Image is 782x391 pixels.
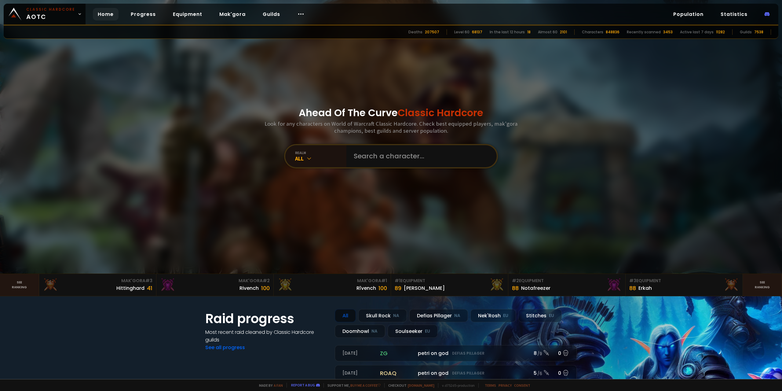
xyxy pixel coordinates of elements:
div: Nek'Rosh [470,309,516,322]
small: NA [393,313,399,319]
a: [DOMAIN_NAME] [408,383,434,388]
a: a fan [274,383,283,388]
a: Statistics [716,8,752,20]
div: 2101 [560,29,567,35]
div: Notafreezer [521,284,550,292]
h4: Most recent raid cleaned by Classic Hardcore guilds [205,328,327,344]
a: Mak'gora [214,8,250,20]
a: Report a bug [291,383,315,387]
div: Recently scanned [627,29,661,35]
a: Guilds [258,8,285,20]
a: Classic HardcoreAOTC [4,4,86,24]
a: Consent [514,383,530,388]
span: AOTC [26,7,75,21]
div: Stitches [518,309,562,322]
div: 11282 [716,29,725,35]
small: EU [549,313,554,319]
div: [PERSON_NAME] [404,284,445,292]
a: Mak'Gora#1Rîvench100 [274,274,391,296]
span: # 3 [629,278,636,284]
div: 100 [261,284,270,292]
div: 100 [378,284,387,292]
a: [DATE]roaqpetri on godDefias Pillager5 /60 [335,365,577,381]
span: # 2 [263,278,270,284]
div: Rivench [239,284,259,292]
h3: Look for any characters on World of Warcraft Classic Hardcore. Check best equipped players, mak'g... [262,120,520,134]
div: Characters [582,29,603,35]
a: Progress [126,8,161,20]
div: Hittinghard [116,284,144,292]
div: Defias Pillager [409,309,468,322]
div: Soulseeker [388,325,438,338]
div: Mak'Gora [277,278,387,284]
div: Guilds [740,29,752,35]
div: Equipment [629,278,739,284]
input: Search a character... [350,145,489,167]
a: See all progress [205,344,245,351]
span: # 2 [512,278,519,284]
small: NA [371,328,378,334]
a: Equipment [168,8,207,20]
div: Level 60 [454,29,470,35]
h1: Raid progress [205,309,327,328]
small: EU [503,313,508,319]
a: Terms [485,383,496,388]
span: Checkout [384,383,434,388]
span: Support me, [323,383,381,388]
div: Erkah [638,284,652,292]
div: realm [295,150,346,155]
div: Mak'Gora [160,278,270,284]
a: Privacy [499,383,512,388]
a: Seeranking [743,274,782,296]
div: All [335,309,356,322]
div: Rîvench [356,284,376,292]
div: Equipment [395,278,504,284]
a: Population [668,8,708,20]
a: [DATE]zgpetri on godDefias Pillager8 /90 [335,345,577,361]
a: #3Equipment88Erkah [626,274,743,296]
span: Classic Hardcore [398,106,483,120]
div: 3453 [663,29,673,35]
span: v. d752d5 - production [438,383,475,388]
div: Skull Rock [358,309,407,322]
a: #1Equipment89[PERSON_NAME] [391,274,508,296]
div: 207507 [425,29,439,35]
div: 41 [147,284,152,292]
small: Classic Hardcore [26,7,75,12]
span: # 3 [145,278,152,284]
a: Mak'Gora#3Hittinghard41 [39,274,156,296]
div: Deaths [408,29,422,35]
small: EU [425,328,430,334]
div: Mak'Gora [43,278,152,284]
h1: Ahead Of The Curve [299,105,483,120]
span: Made by [255,383,283,388]
span: # 1 [395,278,400,284]
div: Doomhowl [335,325,385,338]
a: Mak'Gora#2Rivench100 [156,274,274,296]
div: 7538 [754,29,763,35]
div: 848836 [606,29,619,35]
div: Almost 60 [538,29,557,35]
small: NA [454,313,460,319]
div: 68137 [472,29,482,35]
div: All [295,155,346,162]
a: #2Equipment88Notafreezer [508,274,626,296]
div: 88 [629,284,636,292]
div: 89 [395,284,401,292]
span: # 1 [381,278,387,284]
div: 88 [512,284,519,292]
div: In the last 12 hours [490,29,525,35]
div: 18 [527,29,531,35]
div: Equipment [512,278,622,284]
a: Home [93,8,119,20]
div: Active last 7 days [680,29,714,35]
a: Buy me a coffee [350,383,381,388]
